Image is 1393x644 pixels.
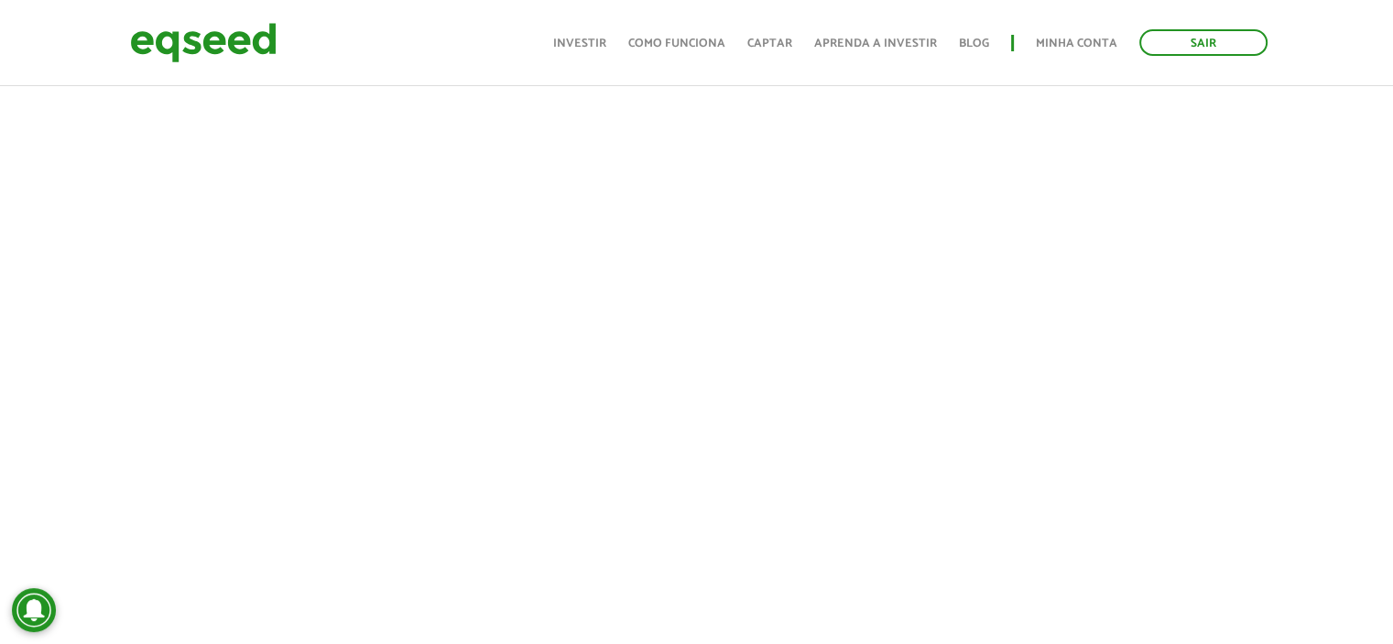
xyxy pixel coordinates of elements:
a: Captar [747,38,792,49]
a: Sair [1139,29,1268,56]
a: Aprenda a investir [814,38,937,49]
a: Blog [959,38,989,49]
a: Investir [553,38,606,49]
img: EqSeed [130,18,277,67]
a: Minha conta [1036,38,1117,49]
a: Como funciona [628,38,725,49]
